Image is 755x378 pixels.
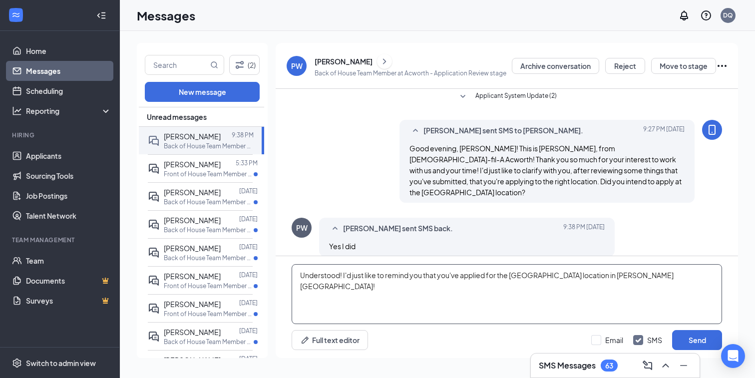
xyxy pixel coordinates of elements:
div: Switch to admin view [26,358,96,368]
svg: Minimize [678,360,690,372]
p: [DATE] [239,271,258,279]
div: Team Management [12,236,109,244]
a: Scheduling [26,81,111,101]
a: SurveysCrown [26,291,111,311]
p: [DATE] [239,187,258,195]
a: Home [26,41,111,61]
div: PW [296,223,308,233]
a: Messages [26,61,111,81]
span: Applicant System Update (2) [475,91,557,103]
svg: ComposeMessage [642,360,654,372]
p: [DATE] [239,355,258,363]
span: [PERSON_NAME] [164,356,221,365]
button: Full text editorPen [292,330,368,350]
span: [PERSON_NAME] [164,244,221,253]
p: Front of House Team Member at [GEOGRAPHIC_DATA] [164,310,254,318]
textarea: Understood! I'd just like to remind you that you've applied for the [GEOGRAPHIC_DATA] location in... [292,264,722,324]
span: Unread messages [147,112,207,122]
svg: DoubleChat [148,135,160,147]
svg: ActiveDoubleChat [148,247,160,259]
svg: ActiveDoubleChat [148,219,160,231]
button: ComposeMessage [640,358,656,374]
a: Talent Network [26,206,111,226]
div: Reporting [26,106,112,116]
p: [DATE] [239,243,258,251]
a: Applicants [26,146,111,166]
p: Back of House Team Member at Acworth - Application Review stage [315,69,506,77]
svg: ActiveDoubleChat [148,331,160,343]
div: Hiring [12,131,109,139]
svg: MobileSms [706,124,718,136]
span: [PERSON_NAME] [164,272,221,281]
button: Move to stage [651,58,716,74]
span: [PERSON_NAME] [164,160,221,169]
svg: Settings [12,358,22,368]
svg: SmallChevronUp [329,223,341,235]
div: [PERSON_NAME] [315,56,373,66]
svg: Collapse [96,10,106,20]
p: 5:33 PM [236,159,258,167]
button: Reject [605,58,645,74]
input: Search [145,55,208,74]
div: Open Intercom Messenger [721,344,745,368]
p: 9:38 PM [232,131,254,139]
button: Minimize [676,358,692,374]
svg: QuestionInfo [700,9,712,21]
div: 63 [605,362,613,370]
svg: SmallChevronDown [457,91,469,103]
p: Front of House Team Member at [GEOGRAPHIC_DATA] [164,282,254,290]
svg: SmallChevronUp [409,125,421,137]
svg: ActiveDoubleChat [148,303,160,315]
p: [DATE] [239,327,258,335]
a: DocumentsCrown [26,271,111,291]
span: Good evening, [PERSON_NAME]! This is [PERSON_NAME], from [DEMOGRAPHIC_DATA]-fil-A Acworth! Thank ... [409,144,682,197]
p: Back of House Team Member at [GEOGRAPHIC_DATA] [164,226,254,234]
p: Back of House Team Member at [GEOGRAPHIC_DATA] [164,254,254,262]
button: Filter (2) [229,55,260,75]
p: Back of House Team Member at [GEOGRAPHIC_DATA] [164,142,254,150]
span: [PERSON_NAME] [164,216,221,225]
svg: Analysis [12,106,22,116]
svg: MagnifyingGlass [210,61,218,69]
span: Yes I did [329,242,356,251]
span: [PERSON_NAME] [164,188,221,197]
span: [PERSON_NAME] [164,328,221,337]
a: Sourcing Tools [26,166,111,186]
svg: ChevronUp [660,360,672,372]
p: [DATE] [239,215,258,223]
button: New message [145,82,260,102]
svg: ActiveDoubleChat [148,275,160,287]
button: Send [672,330,722,350]
h3: SMS Messages [539,360,596,371]
span: [PERSON_NAME] sent SMS to [PERSON_NAME]. [423,125,583,137]
svg: ChevronRight [379,55,389,67]
svg: WorkstreamLogo [11,10,21,20]
span: [PERSON_NAME] [164,132,221,141]
button: SmallChevronDownApplicant System Update (2) [457,91,557,103]
button: ChevronUp [658,358,674,374]
span: [DATE] 9:27 PM [643,125,685,137]
p: Back of House Team Member at [GEOGRAPHIC_DATA] [164,198,254,206]
svg: ActiveDoubleChat [148,163,160,175]
div: DQ [723,11,733,19]
button: Archive conversation [512,58,599,74]
span: [PERSON_NAME] [164,300,221,309]
svg: Notifications [678,9,690,21]
button: ChevronRight [377,54,392,69]
svg: ActiveDoubleChat [148,191,160,203]
span: [PERSON_NAME] sent SMS back. [343,223,453,235]
svg: Pen [300,335,310,345]
p: Back of House Team Member at [GEOGRAPHIC_DATA] [164,338,254,346]
svg: Ellipses [716,60,728,72]
p: Front of House Team Member at [GEOGRAPHIC_DATA] [164,170,254,178]
a: Job Postings [26,186,111,206]
svg: Filter [234,59,246,71]
p: [DATE] [239,299,258,307]
a: Team [26,251,111,271]
h1: Messages [137,7,195,24]
div: PW [291,61,303,71]
span: [DATE] 9:38 PM [563,223,605,235]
